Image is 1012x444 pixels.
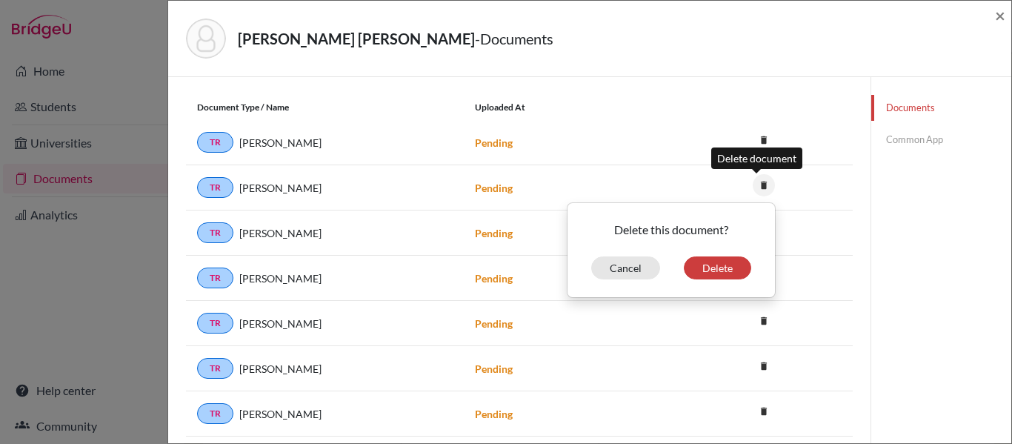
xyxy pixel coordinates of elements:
strong: Pending [475,272,513,285]
span: [PERSON_NAME] [239,135,322,150]
a: Common App [871,127,1011,153]
span: [PERSON_NAME] [239,180,322,196]
a: delete [753,312,775,332]
span: × [995,4,1005,26]
strong: Pending [475,227,513,239]
span: [PERSON_NAME] [239,406,322,422]
a: TR [197,403,233,424]
a: TR [197,358,233,379]
span: [PERSON_NAME] [239,225,322,241]
a: delete [753,357,775,377]
strong: Pending [475,362,513,375]
i: delete [753,400,775,423]
button: Close [995,7,1005,24]
span: [PERSON_NAME] [239,316,322,331]
a: TR [197,313,233,334]
i: delete [753,355,775,377]
div: Document Type / Name [186,101,464,114]
i: delete [753,174,775,196]
strong: Pending [475,182,513,194]
button: Delete [684,256,751,279]
a: TR [197,177,233,198]
span: - Documents [475,30,553,47]
a: delete [753,402,775,423]
strong: [PERSON_NAME] [PERSON_NAME] [238,30,475,47]
a: Documents [871,95,1011,121]
span: [PERSON_NAME] [239,361,322,377]
strong: Pending [475,317,513,330]
a: TR [197,268,233,288]
div: delete [567,202,776,298]
a: delete [753,176,775,196]
i: delete [753,310,775,332]
a: delete [753,131,775,151]
strong: Pending [475,136,513,149]
a: TR [197,222,233,243]
a: TR [197,132,233,153]
p: Delete this document? [579,221,763,239]
button: Cancel [591,256,660,279]
span: [PERSON_NAME] [239,271,322,286]
div: Delete document [711,148,802,169]
i: delete [753,129,775,151]
strong: Pending [475,408,513,420]
div: Uploaded at [464,101,686,114]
